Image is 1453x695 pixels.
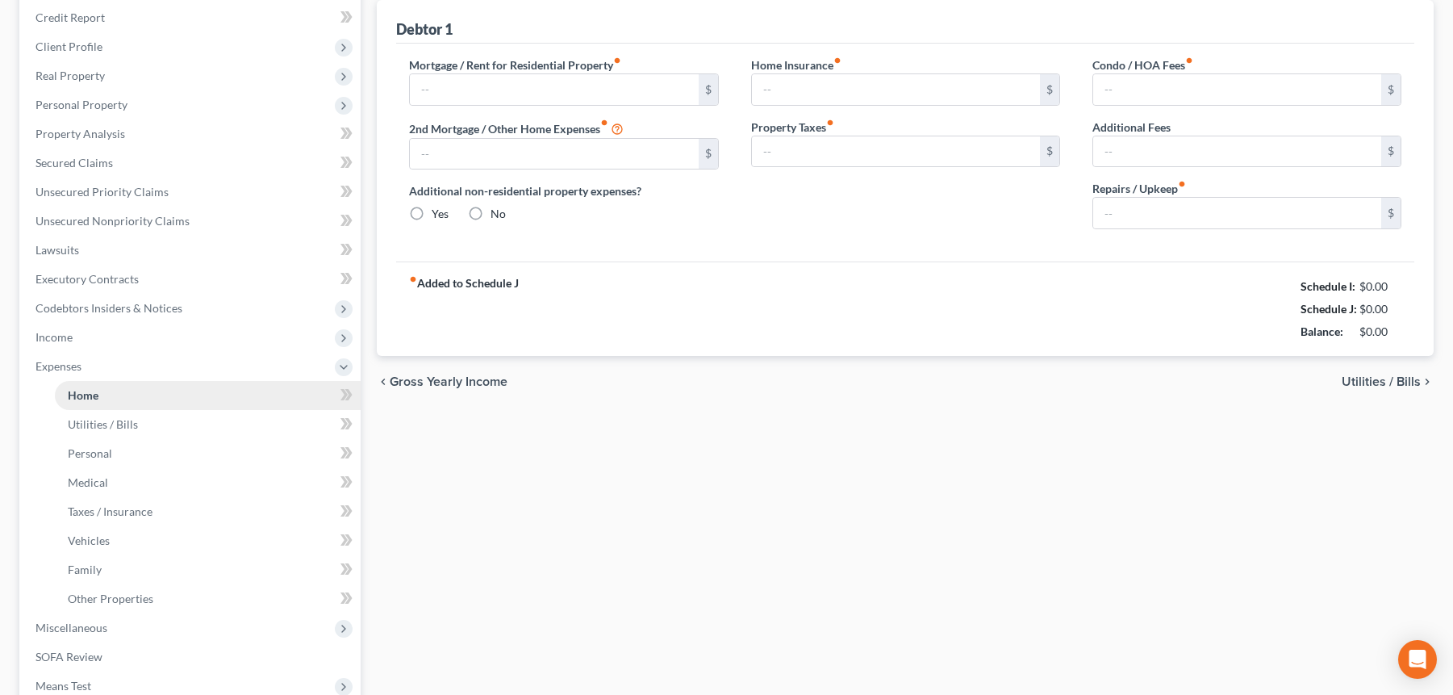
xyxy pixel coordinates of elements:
a: Property Analysis [23,119,361,149]
i: fiber_manual_record [409,275,417,283]
span: Secured Claims [35,156,113,170]
label: Mortgage / Rent for Residential Property [409,57,621,73]
a: Home [55,381,361,410]
label: Repairs / Upkeep [1092,180,1186,197]
div: Debtor 1 [396,19,453,39]
a: Other Properties [55,584,361,613]
strong: Schedule J: [1301,302,1357,316]
span: Executory Contracts [35,272,139,286]
div: $0.00 [1359,324,1402,340]
a: Lawsuits [23,236,361,265]
span: Taxes / Insurance [68,505,152,518]
label: Property Taxes [751,119,834,136]
span: Personal [68,446,112,460]
div: $ [699,74,718,105]
span: Client Profile [35,40,102,53]
input: -- [1093,198,1381,228]
div: $ [1381,136,1401,167]
span: Expenses [35,359,81,373]
span: Utilities / Bills [1342,375,1421,388]
input: -- [410,74,698,105]
strong: Added to Schedule J [409,275,519,343]
label: Additional non-residential property expenses? [409,182,718,199]
div: $ [699,139,718,170]
span: Codebtors Insiders & Notices [35,301,182,315]
i: fiber_manual_record [833,57,841,65]
span: Lawsuits [35,243,79,257]
span: Unsecured Nonpriority Claims [35,214,190,228]
a: Executory Contracts [23,265,361,294]
span: Means Test [35,679,91,693]
a: Taxes / Insurance [55,497,361,526]
input: -- [752,74,1040,105]
label: Home Insurance [751,57,841,73]
i: fiber_manual_record [826,119,834,127]
span: Medical [68,475,108,489]
a: Unsecured Priority Claims [23,178,361,207]
button: chevron_left Gross Yearly Income [377,375,507,388]
i: chevron_left [377,375,390,388]
a: Medical [55,468,361,497]
a: Personal [55,439,361,468]
label: Condo / HOA Fees [1092,57,1193,73]
label: 2nd Mortgage / Other Home Expenses [409,119,624,138]
span: Family [68,563,102,576]
div: $0.00 [1359,301,1402,317]
a: Unsecured Nonpriority Claims [23,207,361,236]
span: SOFA Review [35,650,102,664]
strong: Schedule I: [1301,279,1355,293]
i: fiber_manual_record [613,57,621,65]
span: Home [68,388,98,402]
label: Additional Fees [1092,119,1171,136]
a: Secured Claims [23,149,361,178]
input: -- [410,139,698,170]
span: Property Analysis [35,127,125,140]
span: Personal Property [35,98,127,111]
span: Unsecured Priority Claims [35,185,169,199]
span: Miscellaneous [35,621,107,634]
a: SOFA Review [23,643,361,672]
div: $0.00 [1359,278,1402,295]
label: Yes [432,206,449,222]
span: Real Property [35,69,105,82]
a: Credit Report [23,3,361,32]
span: Credit Report [35,10,105,24]
a: Utilities / Bills [55,410,361,439]
a: Vehicles [55,526,361,555]
button: Utilities / Bills chevron_right [1342,375,1434,388]
div: Open Intercom Messenger [1398,640,1437,679]
input: -- [752,136,1040,167]
input: -- [1093,136,1381,167]
span: Other Properties [68,592,153,605]
strong: Balance: [1301,324,1343,338]
i: chevron_right [1421,375,1434,388]
div: $ [1040,74,1059,105]
span: Utilities / Bills [68,417,138,431]
i: fiber_manual_record [600,119,608,127]
div: $ [1040,136,1059,167]
span: Vehicles [68,534,110,547]
input: -- [1093,74,1381,105]
i: fiber_manual_record [1185,57,1193,65]
div: $ [1381,74,1401,105]
div: $ [1381,198,1401,228]
i: fiber_manual_record [1178,180,1186,188]
label: No [491,206,506,222]
span: Income [35,330,73,344]
a: Family [55,555,361,584]
span: Gross Yearly Income [390,375,507,388]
